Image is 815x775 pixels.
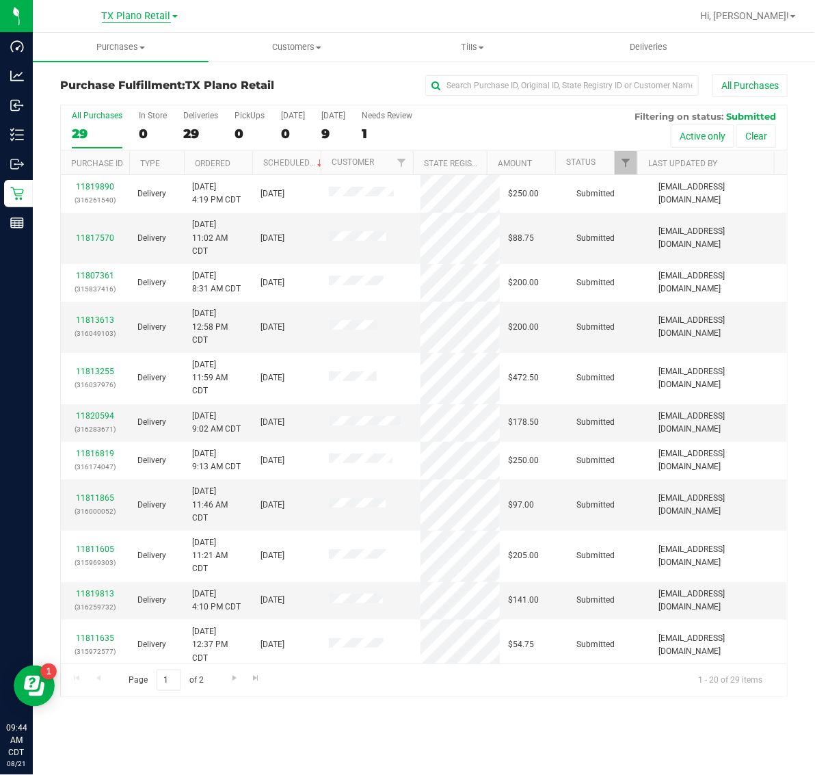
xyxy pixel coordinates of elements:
a: 11811865 [76,493,114,503]
span: Delivery [137,549,166,562]
span: Delivery [137,321,166,334]
a: 11807361 [76,271,114,280]
a: Go to the last page [246,670,266,688]
span: Submitted [576,416,615,429]
p: (315969303) [69,556,121,569]
h3: Purchase Fulfillment: [60,79,303,92]
span: 1 - 20 of 29 items [687,670,773,690]
span: [DATE] [260,416,284,429]
div: 0 [281,126,305,142]
span: $178.50 [508,416,539,429]
p: (316049103) [69,327,121,340]
inline-svg: Reports [10,216,24,230]
span: Delivery [137,594,166,607]
a: Ordered [195,159,230,168]
span: [DATE] [260,549,284,562]
span: [DATE] [260,499,284,512]
span: [DATE] [260,638,284,651]
span: $250.00 [508,454,539,467]
a: Customer [332,157,374,167]
span: [DATE] [260,321,284,334]
p: (316037976) [69,378,121,391]
span: Delivery [137,276,166,289]
span: [DATE] 11:21 AM CDT [192,536,244,576]
span: [DATE] [260,371,284,384]
a: State Registry ID [424,159,496,168]
a: Filter [615,151,637,174]
span: [DATE] [260,594,284,607]
span: [EMAIL_ADDRESS][DOMAIN_NAME] [658,225,779,251]
a: Customers [209,33,384,62]
span: $250.00 [508,187,539,200]
div: [DATE] [321,111,345,120]
span: Deliveries [611,41,686,53]
span: [DATE] 12:58 PM CDT [192,307,244,347]
span: [DATE] 11:46 AM CDT [192,485,244,525]
p: (315972577) [69,645,121,658]
span: [EMAIL_ADDRESS][DOMAIN_NAME] [658,543,779,569]
span: Customers [209,41,384,53]
p: (315837416) [69,283,121,295]
span: [DATE] 11:02 AM CDT [192,218,244,258]
a: 11813613 [76,315,114,325]
p: 09:44 AM CDT [6,722,27,759]
div: 9 [321,126,345,142]
span: [EMAIL_ADDRESS][DOMAIN_NAME] [658,588,779,614]
div: Needs Review [362,111,412,120]
div: 29 [183,126,218,142]
span: Submitted [576,454,615,467]
a: 11811605 [76,544,114,554]
span: Delivery [137,371,166,384]
span: [EMAIL_ADDRESS][DOMAIN_NAME] [658,181,779,207]
span: Submitted [576,371,615,384]
span: [EMAIL_ADDRESS][DOMAIN_NAME] [658,365,779,391]
a: 11819813 [76,589,114,599]
inline-svg: Inventory [10,128,24,142]
a: Go to the next page [224,670,244,688]
span: Submitted [576,187,615,200]
a: 11817570 [76,233,114,243]
span: [EMAIL_ADDRESS][DOMAIN_NAME] [658,314,779,340]
a: Scheduled [263,158,325,168]
inline-svg: Inbound [10,98,24,112]
input: Search Purchase ID, Original ID, State Registry ID or Customer Name... [425,75,699,96]
div: 29 [72,126,122,142]
inline-svg: Outbound [10,157,24,171]
span: [DATE] 8:31 AM CDT [192,270,241,295]
span: $54.75 [508,638,534,651]
a: 11816819 [76,449,114,458]
span: [DATE] 4:10 PM CDT [192,588,241,614]
a: 11820594 [76,411,114,421]
span: [EMAIL_ADDRESS][DOMAIN_NAME] [658,270,779,295]
a: Filter [390,151,413,174]
span: Submitted [576,321,615,334]
span: Page of 2 [117,670,215,691]
span: Submitted [576,499,615,512]
a: Purchase ID [71,159,123,168]
span: [DATE] 12:37 PM CDT [192,625,244,665]
span: [EMAIL_ADDRESS][DOMAIN_NAME] [658,410,779,436]
a: Deliveries [561,33,736,62]
span: [DATE] 9:13 AM CDT [192,447,241,473]
span: Submitted [726,111,776,122]
p: (316174047) [69,460,121,473]
span: [DATE] [260,454,284,467]
p: 08/21 [6,759,27,769]
span: TX Plano Retail [102,10,171,23]
a: Status [566,157,596,167]
button: Active only [671,124,734,148]
span: [DATE] 11:59 AM CDT [192,358,244,398]
a: Last Updated By [648,159,717,168]
span: Delivery [137,232,166,245]
a: Purchases [33,33,209,62]
span: [DATE] 4:19 PM CDT [192,181,241,207]
div: 1 [362,126,412,142]
span: Delivery [137,187,166,200]
div: [DATE] [281,111,305,120]
div: In Store [139,111,167,120]
span: Submitted [576,549,615,562]
span: Submitted [576,594,615,607]
span: $97.00 [508,499,534,512]
span: [DATE] [260,187,284,200]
